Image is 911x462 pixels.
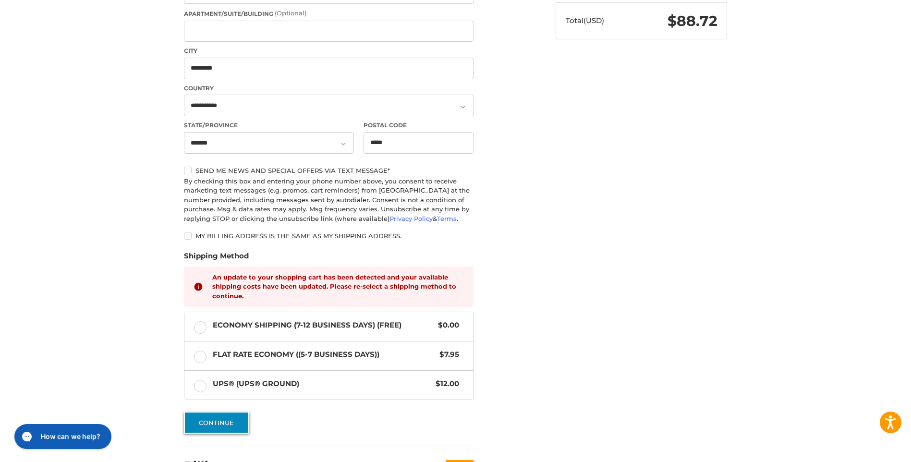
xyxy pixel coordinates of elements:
[184,167,474,174] label: Send me news and special offers via text message*
[431,378,459,389] span: $12.00
[184,84,474,93] label: Country
[10,421,114,452] iframe: Gorgias live chat messenger
[184,121,354,130] label: State/Province
[364,121,474,130] label: Postal Code
[212,273,456,300] strong: An update to your shopping cart has been detected and your available shipping costs have been upd...
[435,349,459,360] span: $7.95
[213,320,434,331] span: Economy Shipping (7-12 Business Days) (Free)
[184,412,249,434] button: Continue
[437,215,457,222] a: Terms
[389,215,433,222] a: Privacy Policy
[213,378,431,389] span: UPS® (UPS® Ground)
[184,47,474,55] label: City
[566,16,604,25] span: Total (USD)
[184,9,474,18] label: Apartment/Suite/Building
[433,320,459,331] span: $0.00
[668,12,717,30] span: $88.72
[184,251,249,266] legend: Shipping Method
[184,232,474,240] label: My billing address is the same as my shipping address.
[213,349,435,360] span: Flat Rate Economy ((5-7 Business Days))
[275,9,306,17] small: (Optional)
[184,177,474,224] div: By checking this box and entering your phone number above, you consent to receive marketing text ...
